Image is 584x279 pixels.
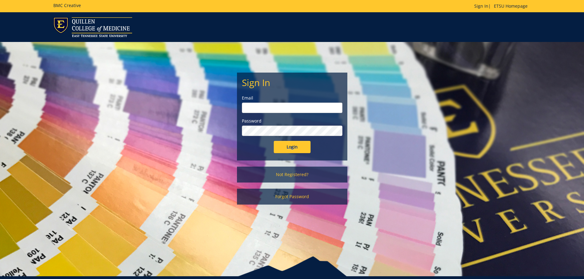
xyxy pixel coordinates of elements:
a: Forgot Password [237,189,347,205]
a: ETSU Homepage [491,3,531,9]
label: Email [242,95,342,101]
label: Password [242,118,342,124]
h2: Sign In [242,77,342,88]
input: Login [274,141,311,153]
h5: BMC Creative [53,3,81,8]
img: ETSU logo [53,17,132,37]
p: | [474,3,531,9]
a: Not Registered? [237,167,347,183]
a: Sign In [474,3,488,9]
